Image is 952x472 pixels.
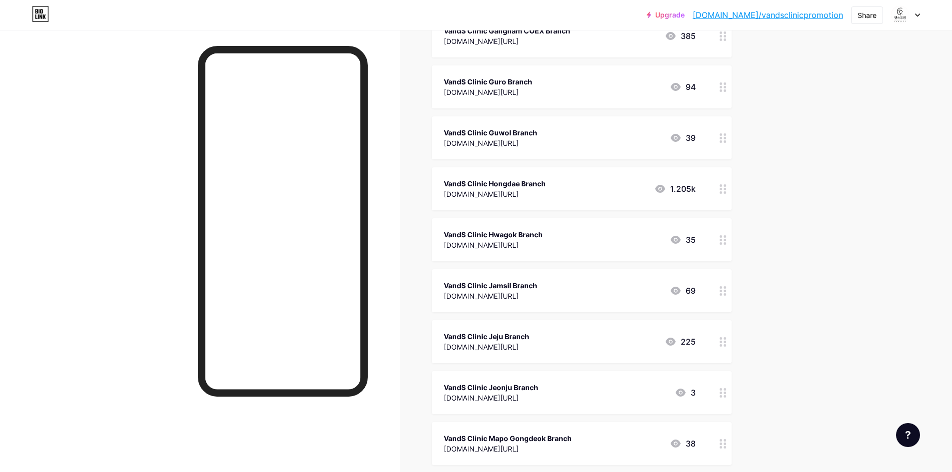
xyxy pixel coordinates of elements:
[444,444,572,454] div: [DOMAIN_NAME][URL]
[444,291,537,301] div: [DOMAIN_NAME][URL]
[670,438,696,450] div: 38
[444,393,538,403] div: [DOMAIN_NAME][URL]
[444,280,537,291] div: VandS Clinic Jamsil Branch
[675,387,696,399] div: 3
[647,11,685,19] a: Upgrade
[444,178,546,189] div: VandS Clinic Hongdae Branch
[665,30,696,42] div: 385
[670,81,696,93] div: 94
[444,331,529,342] div: VandS Clinic Jeju Branch
[670,285,696,297] div: 69
[670,234,696,246] div: 35
[693,9,843,21] a: [DOMAIN_NAME]/vandsclinicpromotion
[891,5,910,24] img: vandsclinicpromotion
[444,127,537,138] div: VandS Clinic Guwol Branch
[444,36,570,46] div: [DOMAIN_NAME][URL]
[444,382,538,393] div: VandS Clinic Jeonju Branch
[444,138,537,148] div: [DOMAIN_NAME][URL]
[654,183,696,195] div: 1.205k
[444,189,546,199] div: [DOMAIN_NAME][URL]
[670,132,696,144] div: 39
[444,229,543,240] div: VandS Clinic Hwagok Branch
[858,10,877,20] div: Share
[665,336,696,348] div: 225
[444,76,532,87] div: VandS Clinic Guro Branch
[444,87,532,97] div: [DOMAIN_NAME][URL]
[444,433,572,444] div: VandS Clinic Mapo Gongdeok Branch
[444,240,543,250] div: [DOMAIN_NAME][URL]
[444,25,570,36] div: VandS Clinic Gangnam COEX Branch
[444,342,529,352] div: [DOMAIN_NAME][URL]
